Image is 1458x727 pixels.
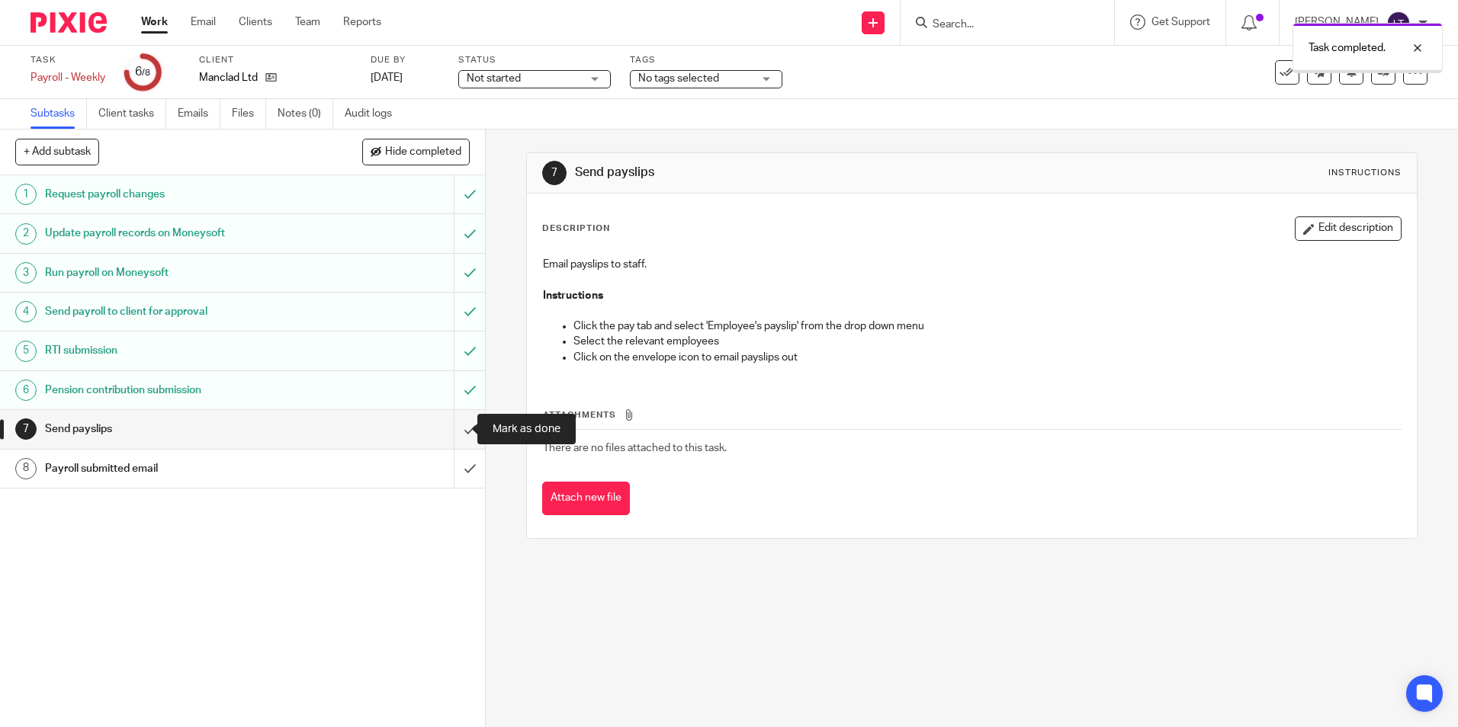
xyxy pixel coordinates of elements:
[98,99,166,129] a: Client tasks
[1295,216,1402,241] button: Edit description
[458,54,611,66] label: Status
[45,222,307,245] h1: Update payroll records on Moneysoft
[45,418,307,440] h1: Send payslips
[15,139,99,165] button: + Add subtask
[199,70,258,85] p: Manclad Ltd
[232,99,266,129] a: Files
[15,458,37,479] div: 8
[142,69,150,77] small: /8
[542,482,630,516] button: Attach new file
[135,63,150,81] div: 6
[239,14,272,30] a: Clients
[31,12,107,33] img: Pixie
[573,350,1400,365] p: Click on the envelope icon to email payslips out
[15,341,37,362] div: 5
[199,54,352,66] label: Client
[638,73,719,84] span: No tags selected
[543,290,603,301] strong: Instructions
[371,72,403,83] span: [DATE]
[543,443,727,453] span: There are no files attached to this task.
[573,334,1400,349] p: Select the relevant employees
[542,161,567,185] div: 7
[575,165,1004,181] h1: Send payslips
[15,418,37,440] div: 7
[467,73,521,84] span: Not started
[345,99,403,129] a: Audit logs
[385,146,461,159] span: Hide completed
[371,54,439,66] label: Due by
[543,257,1400,272] p: Email payslips to staff.
[278,99,333,129] a: Notes (0)
[295,14,320,30] a: Team
[45,339,307,362] h1: RTI submission
[31,54,105,66] label: Task
[45,457,307,480] h1: Payroll submitted email
[543,411,616,419] span: Attachments
[362,139,470,165] button: Hide completed
[1328,167,1402,179] div: Instructions
[31,99,87,129] a: Subtasks
[15,262,37,283] div: 3
[630,54,782,66] label: Tags
[45,183,307,206] h1: Request payroll changes
[1386,11,1411,35] img: svg%3E
[45,300,307,323] h1: Send payroll to client for approval
[178,99,220,129] a: Emails
[15,380,37,401] div: 6
[542,223,610,235] p: Description
[31,70,105,85] div: Payroll - Weekly
[191,14,216,30] a: Email
[573,319,1400,334] p: Click the pay tab and select 'Employee's payslip' from the drop down menu
[15,223,37,245] div: 2
[15,301,37,322] div: 4
[15,184,37,205] div: 1
[141,14,168,30] a: Work
[45,379,307,402] h1: Pension contribution submission
[1309,40,1386,56] p: Task completed.
[45,261,307,284] h1: Run payroll on Moneysoft
[343,14,381,30] a: Reports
